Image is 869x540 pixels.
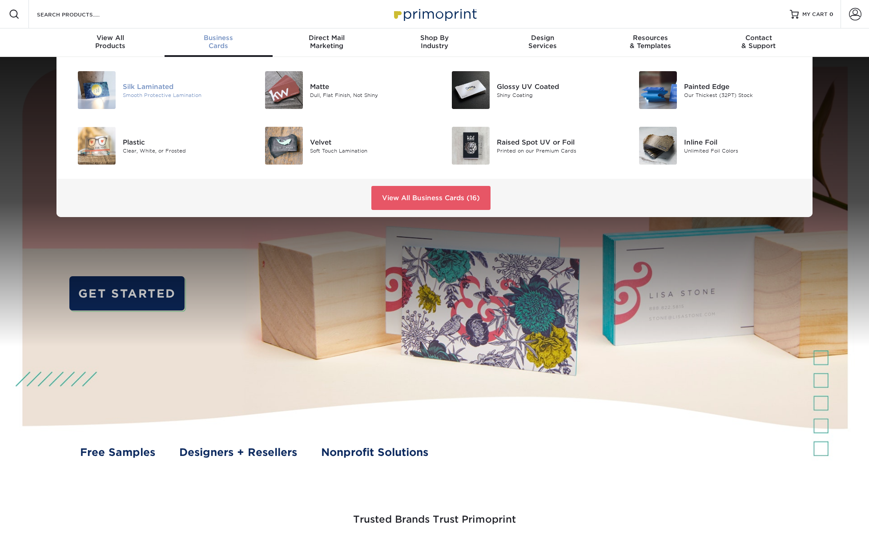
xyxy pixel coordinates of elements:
span: Shop By [381,34,489,42]
div: Matte [310,81,428,91]
div: Silk Laminated [123,81,241,91]
div: Services [488,34,596,50]
span: Design [488,34,596,42]
div: Soft Touch Lamination [310,147,428,154]
img: Raised Spot UV or Foil Business Cards [452,127,490,165]
a: Silk Laminated Business Cards Silk Laminated Smooth Protective Lamination [67,68,241,113]
div: Products [56,34,165,50]
span: 0 [829,11,833,17]
span: Contact [704,34,813,42]
div: Painted Edge [684,81,802,91]
span: Resources [596,34,704,42]
div: Clear, White, or Frosted [123,147,241,154]
a: Raised Spot UV or Foil Business Cards Raised Spot UV or Foil Printed on our Premium Cards [441,123,615,168]
img: Inline Foil Business Cards [639,127,677,165]
div: Plastic [123,137,241,147]
a: Nonprofit Solutions [321,444,428,460]
div: Velvet [310,137,428,147]
a: BusinessCards [165,28,273,57]
span: View All [56,34,165,42]
a: DesignServices [488,28,596,57]
div: Shiny Coating [497,91,615,99]
div: Industry [381,34,489,50]
div: Marketing [273,34,381,50]
div: Raised Spot UV or Foil [497,137,615,147]
a: Painted Edge Business Cards Painted Edge Our Thickest (32PT) Stock [628,68,802,113]
span: Direct Mail [273,34,381,42]
div: Cards [165,34,273,50]
a: Contact& Support [704,28,813,57]
div: & Templates [596,34,704,50]
img: Plastic Business Cards [78,127,116,165]
a: Plastic Business Cards Plastic Clear, White, or Frosted [67,123,241,168]
a: Velvet Business Cards Velvet Soft Touch Lamination [254,123,428,168]
a: Inline Foil Business Cards Inline Foil Unlimited Foil Colors [628,123,802,168]
div: Our Thickest (32PT) Stock [684,91,802,99]
input: SEARCH PRODUCTS..... [36,9,123,20]
span: MY CART [802,11,828,18]
img: Silk Laminated Business Cards [78,71,116,109]
div: Unlimited Foil Colors [684,147,802,154]
h3: Trusted Brands Trust Primoprint [174,492,695,536]
div: Dull, Flat Finish, Not Shiny [310,91,428,99]
iframe: Google Customer Reviews [2,513,76,537]
div: & Support [704,34,813,50]
a: Glossy UV Coated Business Cards Glossy UV Coated Shiny Coating [441,68,615,113]
img: Glossy UV Coated Business Cards [452,71,490,109]
img: Primoprint [390,4,479,24]
div: Smooth Protective Lamination [123,91,241,99]
div: Printed on our Premium Cards [497,147,615,154]
span: Business [165,34,273,42]
div: Glossy UV Coated [497,81,615,91]
a: Shop ByIndustry [381,28,489,57]
div: Inline Foil [684,137,802,147]
a: Free Samples [80,444,155,460]
a: View AllProducts [56,28,165,57]
a: Direct MailMarketing [273,28,381,57]
a: Matte Business Cards Matte Dull, Flat Finish, Not Shiny [254,68,428,113]
a: View All Business Cards (16) [371,186,491,210]
img: Matte Business Cards [265,71,303,109]
img: Velvet Business Cards [265,127,303,165]
a: Designers + Resellers [179,444,297,460]
img: Painted Edge Business Cards [639,71,677,109]
a: Resources& Templates [596,28,704,57]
